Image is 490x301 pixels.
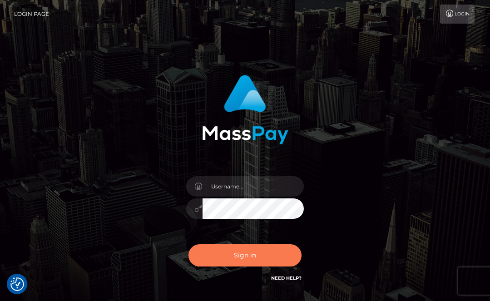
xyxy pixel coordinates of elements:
[10,277,24,291] img: Revisit consent button
[271,275,302,281] a: Need Help?
[188,244,302,266] button: Sign in
[203,176,304,197] input: Username...
[10,277,24,291] button: Consent Preferences
[14,5,49,24] a: Login Page
[202,75,288,144] img: MassPay Login
[440,5,475,24] a: Login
